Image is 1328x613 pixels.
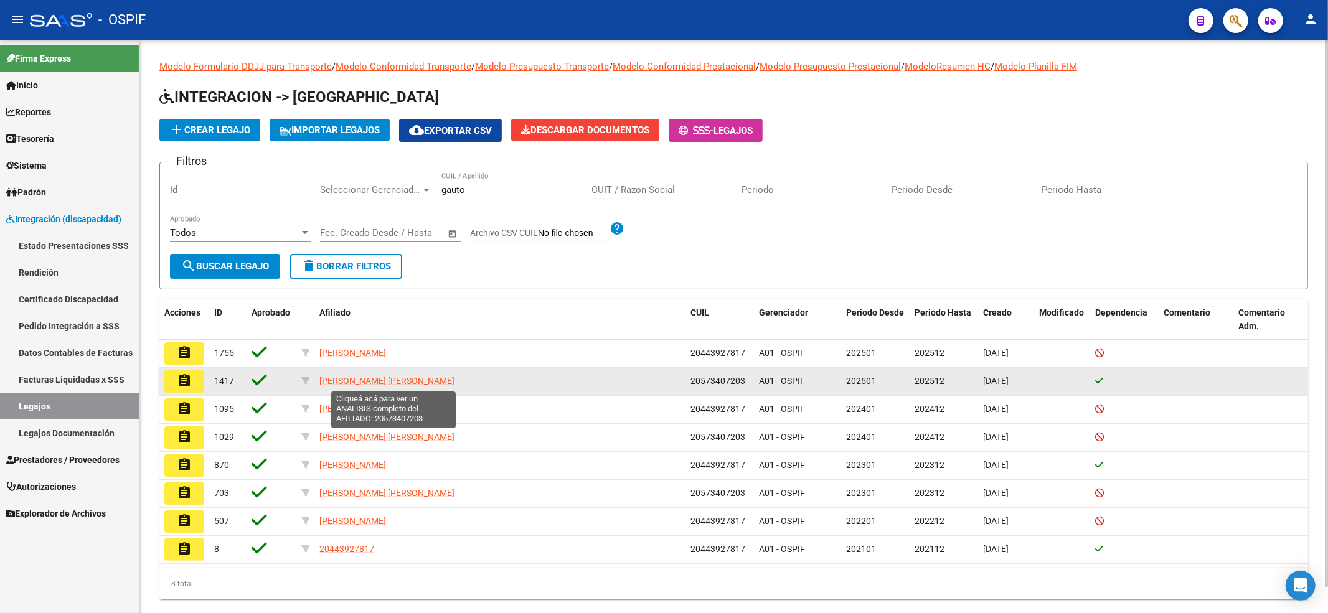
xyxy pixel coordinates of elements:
span: [PERSON_NAME] [319,516,386,526]
span: 202112 [915,544,944,554]
span: 202201 [846,516,876,526]
span: A01 - OSPIF [759,404,805,414]
mat-icon: assignment [177,541,192,556]
button: Exportar CSV [399,119,502,142]
input: Fecha fin [382,227,442,238]
a: Modelo Presupuesto Transporte [475,61,609,72]
span: 202101 [846,544,876,554]
a: Modelo Conformidad Transporte [336,61,471,72]
span: A01 - OSPIF [759,432,805,442]
span: 202501 [846,376,876,386]
span: 202401 [846,432,876,442]
span: Tesorería [6,132,54,146]
span: [DATE] [983,432,1009,442]
span: Descargar Documentos [521,124,649,136]
span: 870 [214,460,229,470]
span: A01 - OSPIF [759,516,805,526]
span: 1417 [214,376,234,386]
a: Modelo Planilla FIM [994,61,1077,72]
span: 20443927817 [690,460,745,470]
span: Periodo Desde [846,307,904,317]
span: Crear Legajo [169,124,250,136]
span: A01 - OSPIF [759,348,805,358]
mat-icon: assignment [177,429,192,444]
span: [PERSON_NAME] [PERSON_NAME] [319,376,454,386]
span: CUIL [690,307,709,317]
a: Modelo Formulario DDJJ para Transporte [159,61,332,72]
mat-icon: assignment [177,373,192,388]
span: A01 - OSPIF [759,544,805,554]
span: Borrar Filtros [301,261,391,272]
span: ID [214,307,222,317]
span: Inicio [6,78,38,92]
mat-icon: search [181,258,196,273]
span: Padrón [6,185,46,199]
mat-icon: help [610,221,624,236]
mat-icon: assignment [177,513,192,528]
datatable-header-cell: Modificado [1034,299,1090,340]
span: [PERSON_NAME] [PERSON_NAME] [319,432,454,442]
span: 202301 [846,488,876,498]
span: Aprobado [252,307,290,317]
mat-icon: add [169,122,184,137]
button: IMPORTAR LEGAJOS [270,119,390,141]
span: 20443927817 [319,544,374,554]
span: Seleccionar Gerenciador [320,184,421,195]
button: Descargar Documentos [511,119,659,141]
span: Gerenciador [759,307,808,317]
span: - OSPIF [98,6,146,34]
input: Archivo CSV CUIL [538,228,610,239]
span: Comentario [1164,307,1210,317]
mat-icon: person [1303,12,1318,27]
span: [DATE] [983,488,1009,498]
div: Open Intercom Messenger [1286,571,1316,601]
span: [DATE] [983,376,1009,386]
span: 703 [214,488,229,498]
span: 202412 [915,432,944,442]
datatable-header-cell: Afiliado [314,299,685,340]
span: Reportes [6,105,51,119]
span: 507 [214,516,229,526]
datatable-header-cell: ID [209,299,247,340]
span: 202412 [915,404,944,414]
span: Integración (discapacidad) [6,212,121,226]
span: Explorador de Archivos [6,507,106,520]
span: Buscar Legajo [181,261,269,272]
span: 20443927817 [690,516,745,526]
span: [PERSON_NAME] [PERSON_NAME] [319,488,454,498]
datatable-header-cell: Dependencia [1090,299,1159,340]
span: 202312 [915,488,944,498]
span: Dependencia [1095,307,1147,317]
span: 20573407203 [690,376,745,386]
a: ModeloResumen HC [905,61,991,72]
h3: Filtros [170,152,213,170]
span: Prestadores / Proveedores [6,453,120,467]
span: Firma Express [6,52,71,65]
datatable-header-cell: Comentario Adm. [1233,299,1308,340]
span: 1029 [214,432,234,442]
span: 202512 [915,348,944,358]
span: Comentario Adm. [1238,307,1285,332]
span: 202501 [846,348,876,358]
span: Modificado [1039,307,1084,317]
span: A01 - OSPIF [759,488,805,498]
span: Acciones [164,307,200,317]
span: Exportar CSV [409,125,492,136]
span: 1095 [214,404,234,414]
span: Afiliado [319,307,351,317]
mat-icon: menu [10,12,25,27]
datatable-header-cell: CUIL [685,299,754,340]
span: Sistema [6,159,47,172]
span: 20443927817 [690,404,745,414]
span: Legajos [713,125,753,136]
span: 202212 [915,516,944,526]
span: 20443927817 [690,348,745,358]
span: IMPORTAR LEGAJOS [280,124,380,136]
mat-icon: cloud_download [409,123,424,138]
button: -Legajos [669,119,763,142]
span: [DATE] [983,544,1009,554]
div: 8 total [159,568,1308,599]
span: [PERSON_NAME] [319,460,386,470]
input: Fecha inicio [320,227,370,238]
span: Archivo CSV CUIL [470,228,538,238]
